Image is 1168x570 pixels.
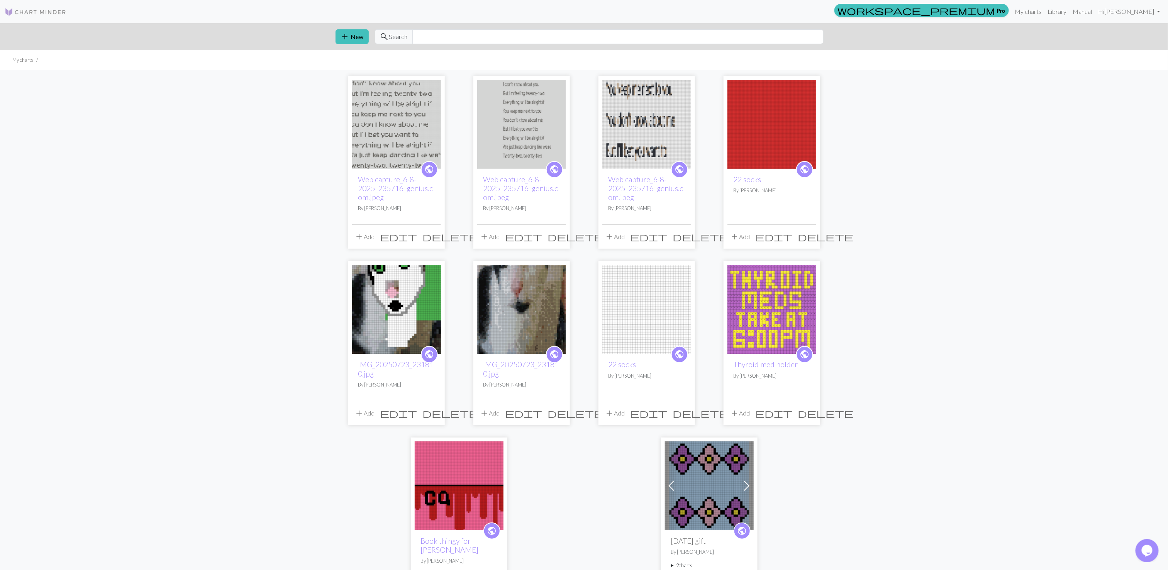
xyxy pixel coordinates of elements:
span: add [730,408,739,419]
span: add [480,408,489,419]
p: By [PERSON_NAME] [358,205,435,212]
span: workspace_premium [838,5,995,16]
button: Edit [628,229,670,244]
span: add [480,231,489,242]
h2: [DATE] gift [671,536,748,545]
span: delete [548,231,603,242]
img: 22 socks [602,265,691,354]
i: Edit [631,409,668,418]
i: public [487,523,497,539]
button: Add [477,229,503,244]
img: IMG_20250723_231810.jpg [352,265,441,354]
iframe: chat widget [1136,539,1160,562]
span: add [730,231,739,242]
span: public [675,348,684,360]
a: Web capture_6-8-2025_235716_genius.com.jpeg [602,120,691,127]
button: Add [602,406,628,421]
span: public [487,525,497,537]
span: edit [380,408,417,419]
span: add [355,408,364,419]
a: Web capture_6-8-2025_235716_genius.com.jpeg [358,175,433,202]
i: Edit [631,232,668,241]
span: delete [798,408,854,419]
span: add [341,31,350,42]
i: public [737,523,747,539]
span: edit [631,408,668,419]
a: Library [1045,4,1070,19]
a: Book thingy for christina [415,481,503,489]
img: 22 socks [727,80,816,169]
button: Edit [753,406,795,421]
i: Edit [756,232,793,241]
a: Book thingy for [PERSON_NAME] [421,536,479,554]
i: public [675,162,684,177]
span: public [800,163,809,175]
button: Delete [545,229,606,244]
a: 22 socks [602,305,691,312]
button: Delete [545,406,606,421]
span: delete [423,231,478,242]
img: Web capture_6-8-2025_235716_genius.com.jpeg [352,80,441,169]
img: IMG_20250723_231810.jpg [477,265,566,354]
span: Search [389,32,408,41]
button: Add [352,406,378,421]
span: add [605,231,614,242]
button: New [336,29,369,44]
a: public [734,522,751,539]
summary: 2charts [671,562,748,569]
i: Edit [505,232,542,241]
p: By [PERSON_NAME] [483,205,560,212]
a: Mother's day gift [665,481,754,489]
a: public [483,522,500,539]
span: delete [798,231,854,242]
span: public [737,525,747,537]
span: edit [756,408,793,419]
a: IMG_20250723_231810.jpg [358,360,434,378]
i: Edit [756,409,793,418]
i: public [800,347,809,362]
button: Edit [628,406,670,421]
a: Web capture_6-8-2025_235716_genius.com.jpeg [352,120,441,127]
a: public [421,346,438,363]
p: By [PERSON_NAME] [734,187,810,194]
span: add [355,231,364,242]
button: Delete [670,406,731,421]
button: Delete [670,229,731,244]
img: Web capture_6-8-2025_235716_genius.com.jpeg [477,80,566,169]
a: 22 socks [609,360,636,369]
a: IMG_20250723_231810.jpg [352,305,441,312]
span: edit [380,231,417,242]
a: 22 socks [734,175,761,184]
a: public [546,161,563,178]
a: Web capture_6-8-2025_235716_genius.com.jpeg [609,175,683,202]
span: public [549,348,559,360]
i: Edit [505,409,542,418]
img: Thyroid med holder [727,265,816,354]
span: public [675,163,684,175]
span: public [424,163,434,175]
button: Edit [503,229,545,244]
a: IMG_20250723_231810.jpg [483,360,559,378]
button: Delete [795,406,856,421]
button: Add [727,229,753,244]
span: add [605,408,614,419]
i: public [549,162,559,177]
a: My charts [1012,4,1045,19]
button: Add [352,229,378,244]
i: Edit [380,232,417,241]
span: delete [423,408,478,419]
a: public [546,346,563,363]
i: public [549,347,559,362]
button: Edit [503,406,545,421]
span: delete [673,231,729,242]
a: Manual [1070,4,1095,19]
button: Add [477,406,503,421]
a: Web capture_6-8-2025_235716_genius.com.jpeg [483,175,558,202]
button: Add [602,229,628,244]
a: Hi[PERSON_NAME] [1095,4,1163,19]
span: edit [505,408,542,419]
a: public [796,346,813,363]
i: public [800,162,809,177]
span: public [800,348,809,360]
li: My charts [12,56,33,64]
